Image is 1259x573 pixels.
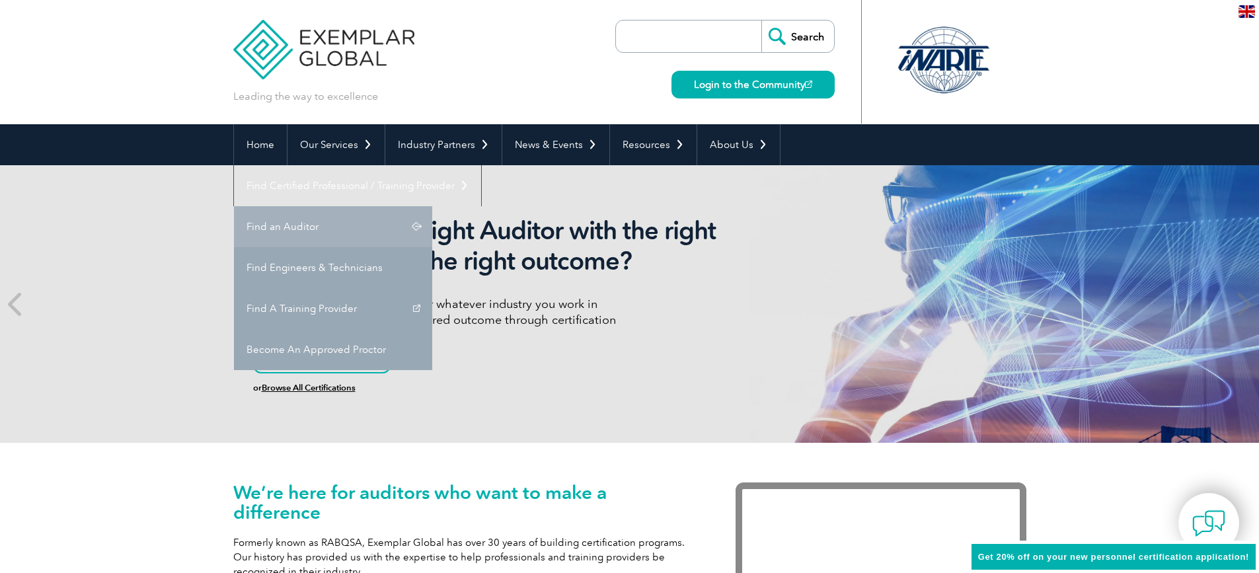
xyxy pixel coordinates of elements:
a: Browse All Certifications [262,383,356,393]
a: Find A Training Provider [234,288,432,329]
h1: We’re here for auditors who want to make a difference [233,482,696,522]
img: open_square.png [805,81,812,88]
a: Home [234,124,287,165]
a: Login to the Community [671,71,835,98]
a: Industry Partners [385,124,502,165]
p: Leading the way to excellence [233,89,378,104]
a: Find an Auditor [234,206,432,247]
input: Search [761,20,834,52]
a: Become An Approved Proctor [234,329,432,370]
img: en [1239,5,1255,18]
h2: Want to be the right Auditor with the right skills to deliver the right outcome? [253,215,749,276]
a: News & Events [502,124,609,165]
a: Resources [610,124,697,165]
a: Find Engineers & Technicians [234,247,432,288]
p: Whatever language you speak or whatever industry you work in We are here to support your desired ... [253,296,749,328]
a: Find Certified Professional / Training Provider [234,165,481,206]
a: Our Services [287,124,385,165]
span: Get 20% off on your new personnel certification application! [978,552,1249,562]
h6: or [253,383,749,393]
a: About Us [697,124,780,165]
img: contact-chat.png [1192,507,1225,540]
